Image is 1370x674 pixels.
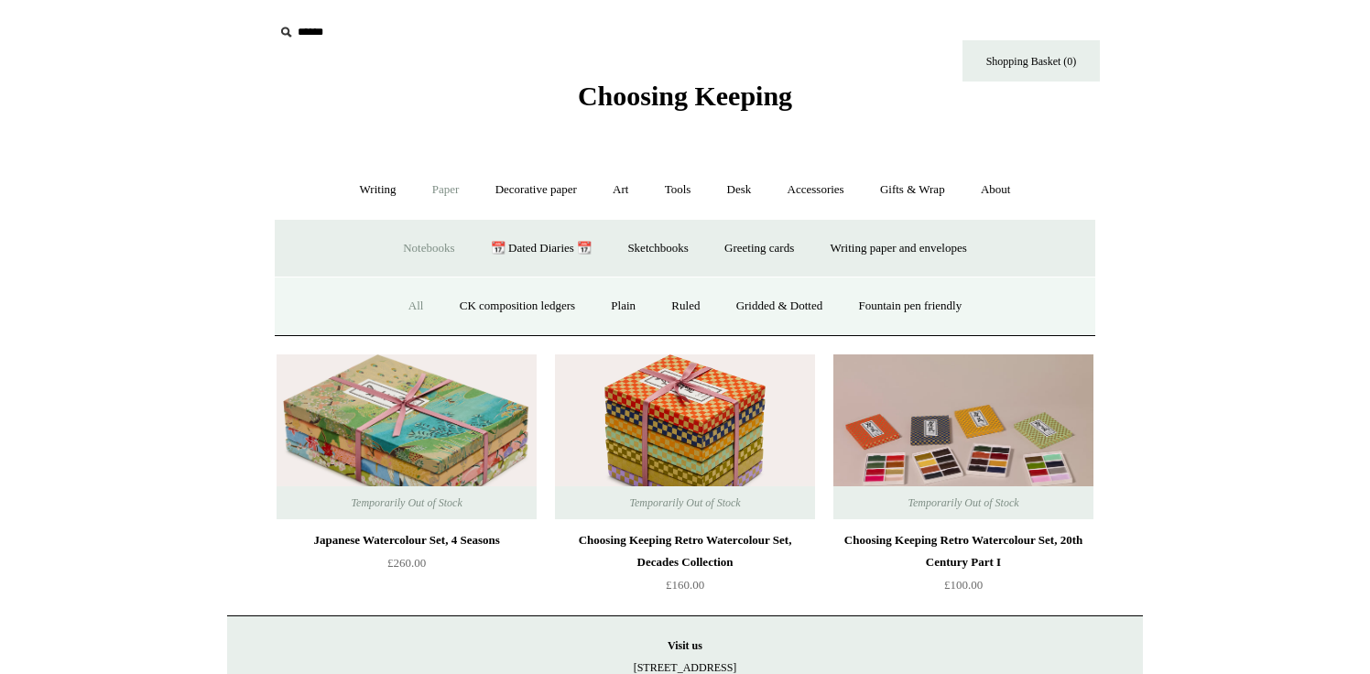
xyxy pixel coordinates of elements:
a: Choosing Keeping Retro Watercolour Set, Decades Collection Choosing Keeping Retro Watercolour Set... [555,354,815,519]
span: £260.00 [387,556,426,570]
a: Ruled [655,282,716,331]
a: Paper [416,166,476,214]
img: Choosing Keeping Retro Watercolour Set, Decades Collection [555,354,815,519]
div: Japanese Watercolour Set, 4 Seasons [281,529,532,551]
img: Choosing Keeping Retro Watercolour Set, 20th Century Part I [833,354,1093,519]
span: Temporarily Out of Stock [611,486,758,519]
a: Tools [648,166,708,214]
a: Accessories [771,166,861,214]
a: About [964,166,1027,214]
a: All [392,282,440,331]
a: Japanese Watercolour Set, 4 Seasons £260.00 [277,529,537,604]
a: Choosing Keeping [578,95,792,108]
span: £100.00 [944,578,983,592]
a: Greeting cards [708,224,810,273]
a: Writing paper and envelopes [814,224,984,273]
a: Notebooks [386,224,471,273]
span: Temporarily Out of Stock [889,486,1037,519]
a: Shopping Basket (0) [962,40,1100,82]
div: Choosing Keeping Retro Watercolour Set, Decades Collection [560,529,810,573]
a: Gridded & Dotted [720,282,840,331]
span: Temporarily Out of Stock [332,486,480,519]
span: Choosing Keeping [578,81,792,111]
a: Plain [594,282,652,331]
span: £160.00 [666,578,704,592]
a: Writing [343,166,413,214]
a: Fountain pen friendly [843,282,979,331]
a: Desk [711,166,768,214]
a: Japanese Watercolour Set, 4 Seasons Japanese Watercolour Set, 4 Seasons Temporarily Out of Stock [277,354,537,519]
a: CK composition ledgers [443,282,592,331]
a: Gifts & Wrap [864,166,962,214]
a: Choosing Keeping Retro Watercolour Set, 20th Century Part I Choosing Keeping Retro Watercolour Se... [833,354,1093,519]
a: Choosing Keeping Retro Watercolour Set, 20th Century Part I £100.00 [833,529,1093,604]
div: Choosing Keeping Retro Watercolour Set, 20th Century Part I [838,529,1089,573]
a: Decorative paper [479,166,593,214]
a: Choosing Keeping Retro Watercolour Set, Decades Collection £160.00 [555,529,815,604]
a: Art [596,166,645,214]
a: Sketchbooks [611,224,704,273]
img: Japanese Watercolour Set, 4 Seasons [277,354,537,519]
strong: Visit us [668,639,702,652]
a: 📆 Dated Diaries 📆 [474,224,608,273]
